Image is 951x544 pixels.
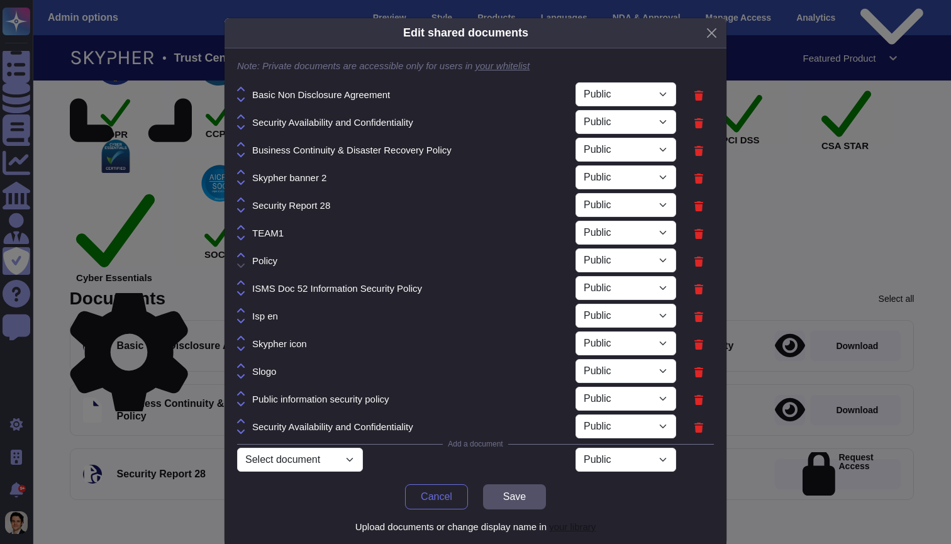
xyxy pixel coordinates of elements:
[252,256,277,265] span: Policy
[421,492,452,502] span: Cancel
[483,484,546,509] button: Save
[503,492,526,502] span: Save
[252,339,307,348] span: Skypher icon
[252,173,326,182] span: Skypher banner 2
[252,228,284,238] span: TEAM1
[252,145,452,155] span: Business Continuity & Disaster Recovery Policy
[237,61,714,70] p: Note: Private documents are accessible only for users in
[252,118,413,127] span: Security Availability and Confidentiality
[475,60,530,71] a: your whitelist
[252,90,390,99] span: Basic Non Disclosure Agreement
[252,367,276,376] span: Slogo
[252,422,413,431] span: Security Availability and Confidentiality
[405,484,468,509] button: Cancel
[448,440,503,448] span: Add a document
[237,522,714,531] p: Upload documents or change display name in
[702,23,721,43] button: Close
[549,521,596,532] a: your library
[252,284,422,293] span: ISMS Doc 52 Information Security Policy
[252,394,389,404] span: Public information security policy
[252,201,330,210] span: Security Report 28
[403,25,528,42] div: Edit shared documents
[252,311,278,321] span: Isp en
